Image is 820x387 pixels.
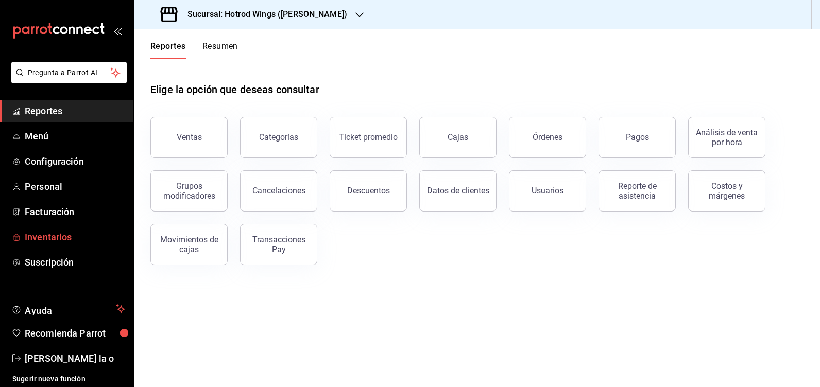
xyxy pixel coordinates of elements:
[150,41,238,59] div: navigation tabs
[150,41,186,59] button: Reportes
[688,117,765,158] button: Análisis de venta por hora
[25,303,112,315] span: Ayuda
[533,132,562,142] div: Órdenes
[695,181,759,201] div: Costos y márgenes
[240,117,317,158] button: Categorías
[330,170,407,212] button: Descuentos
[150,117,228,158] button: Ventas
[695,128,759,147] div: Análisis de venta por hora
[25,154,125,168] span: Configuración
[25,104,125,118] span: Reportes
[202,41,238,59] button: Resumen
[11,62,127,83] button: Pregunta a Parrot AI
[25,230,125,244] span: Inventarios
[247,235,311,254] div: Transacciones Pay
[599,170,676,212] button: Reporte de asistencia
[12,374,125,384] span: Sugerir nueva función
[688,170,765,212] button: Costos y márgenes
[626,132,649,142] div: Pagos
[157,181,221,201] div: Grupos modificadores
[177,132,202,142] div: Ventas
[25,255,125,269] span: Suscripción
[419,170,497,212] button: Datos de clientes
[113,27,122,35] button: open_drawer_menu
[25,205,125,219] span: Facturación
[25,180,125,193] span: Personal
[532,186,563,196] div: Usuarios
[509,117,586,158] button: Órdenes
[347,186,390,196] div: Descuentos
[157,235,221,254] div: Movimientos de cajas
[599,117,676,158] button: Pagos
[179,8,347,21] h3: Sucursal: Hotrod Wings ([PERSON_NAME])
[509,170,586,212] button: Usuarios
[240,170,317,212] button: Cancelaciones
[240,224,317,265] button: Transacciones Pay
[252,186,305,196] div: Cancelaciones
[150,170,228,212] button: Grupos modificadores
[25,129,125,143] span: Menú
[259,132,298,142] div: Categorías
[150,82,319,97] h1: Elige la opción que deseas consultar
[605,181,669,201] div: Reporte de asistencia
[419,117,497,158] button: Cajas
[427,186,489,196] div: Datos de clientes
[7,75,127,85] a: Pregunta a Parrot AI
[25,326,125,340] span: Recomienda Parrot
[448,132,468,142] div: Cajas
[28,67,111,78] span: Pregunta a Parrot AI
[25,351,125,365] span: [PERSON_NAME] la o
[339,132,398,142] div: Ticket promedio
[150,224,228,265] button: Movimientos de cajas
[330,117,407,158] button: Ticket promedio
